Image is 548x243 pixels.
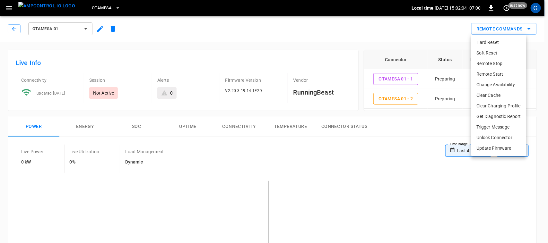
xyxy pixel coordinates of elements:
li: Trigger Message [471,122,526,132]
li: Get Diagnostic Report [471,111,526,122]
li: Remote Start [471,69,526,80]
li: Hard Reset [471,37,526,48]
li: Remote Stop [471,58,526,69]
li: Unlock Connector [471,132,526,143]
li: Clear Cache [471,90,526,101]
li: Clear Charging Profile [471,101,526,111]
li: Soft Reset [471,48,526,58]
li: Change Availability [471,80,526,90]
li: Update Firmware [471,143,526,154]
